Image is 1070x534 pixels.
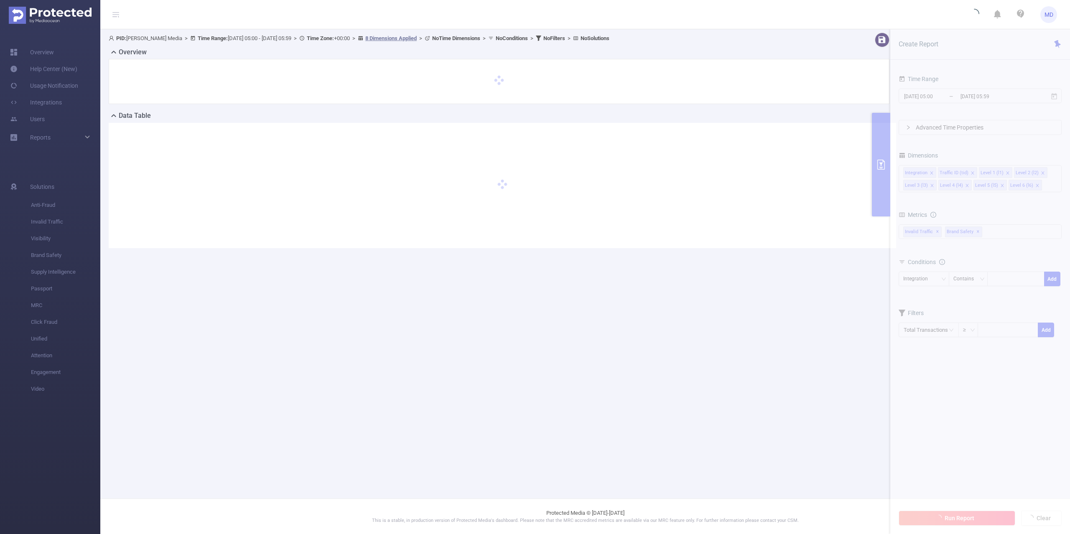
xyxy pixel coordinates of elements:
[119,111,151,121] h2: Data Table
[31,347,100,364] span: Attention
[10,111,45,127] a: Users
[10,61,77,77] a: Help Center (New)
[565,35,573,41] span: >
[31,264,100,280] span: Supply Intelligence
[30,134,51,141] span: Reports
[31,230,100,247] span: Visibility
[121,517,1049,524] p: This is a stable, in production version of Protected Media's dashboard. Please note that the MRC ...
[30,129,51,146] a: Reports
[291,35,299,41] span: >
[116,35,126,41] b: PID:
[10,94,62,111] a: Integrations
[350,35,358,41] span: >
[969,9,979,20] i: icon: loading
[198,35,228,41] b: Time Range:
[10,77,78,94] a: Usage Notification
[31,247,100,264] span: Brand Safety
[30,178,54,195] span: Solutions
[31,297,100,314] span: MRC
[528,35,536,41] span: >
[31,197,100,214] span: Anti-Fraud
[182,35,190,41] span: >
[31,280,100,297] span: Passport
[9,7,92,24] img: Protected Media
[365,35,417,41] u: 8 Dimensions Applied
[543,35,565,41] b: No Filters
[31,381,100,397] span: Video
[109,35,609,41] span: [PERSON_NAME] Media [DATE] 05:00 - [DATE] 05:59 +00:00
[480,35,488,41] span: >
[1045,6,1053,23] span: MD
[109,36,116,41] i: icon: user
[119,47,147,57] h2: Overview
[10,44,54,61] a: Overview
[31,214,100,230] span: Invalid Traffic
[100,498,1070,534] footer: Protected Media © [DATE]-[DATE]
[31,331,100,347] span: Unified
[496,35,528,41] b: No Conditions
[417,35,425,41] span: >
[432,35,480,41] b: No Time Dimensions
[307,35,334,41] b: Time Zone:
[31,314,100,331] span: Click Fraud
[581,35,609,41] b: No Solutions
[31,364,100,381] span: Engagement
